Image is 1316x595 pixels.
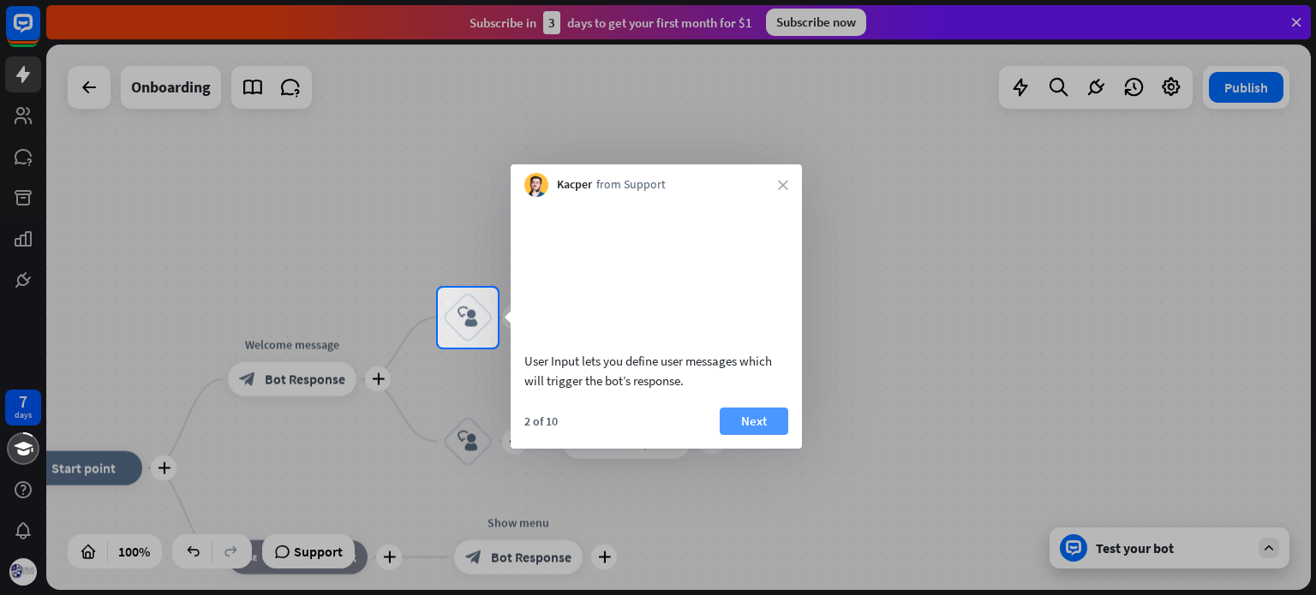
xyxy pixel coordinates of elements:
[720,408,788,435] button: Next
[14,7,65,58] button: Open LiveChat chat widget
[458,307,478,328] i: block_user_input
[524,414,558,429] div: 2 of 10
[596,176,666,193] span: from Support
[524,351,788,390] div: User Input lets you define user messages which will trigger the bot’s response.
[778,180,788,190] i: close
[557,176,592,193] span: Kacper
